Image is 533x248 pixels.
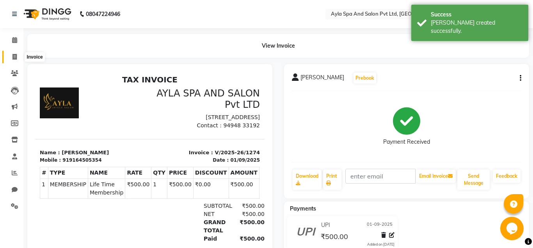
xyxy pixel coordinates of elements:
[90,107,116,127] td: ₹500.00
[5,3,225,12] h2: TAX INVOICE
[431,19,522,35] div: Bill created successfully.
[367,242,394,247] div: Added on [DATE]
[300,73,344,84] span: [PERSON_NAME]
[323,169,341,190] a: Print
[194,107,224,127] td: ₹500.00
[132,95,158,107] th: PRICE
[13,107,53,127] td: MEMBERSHIP
[224,107,243,127] td: ₹0.00
[197,138,229,146] div: ₹500.00
[13,95,53,107] th: TYPE
[5,85,26,92] div: Mobile :
[224,95,243,107] th: TAX
[321,232,348,243] span: ₹500.00
[164,130,197,138] div: SUBTOTAL
[321,221,330,229] span: UPI
[27,34,529,58] div: View Invoice
[383,138,430,146] div: Payment Received
[5,77,110,85] p: Name : [PERSON_NAME]
[53,95,90,107] th: NAME
[197,130,229,138] div: ₹500.00
[457,169,490,190] button: Send Message
[195,85,225,92] div: 01/09/2025
[158,107,194,127] td: ₹0.00
[354,73,376,84] button: Prebook
[20,3,73,25] img: logo
[194,95,224,107] th: AMOUNT
[164,163,197,171] div: Paid
[431,11,522,19] div: Success
[290,205,316,212] span: Payments
[5,191,225,198] div: Generated By : at [DATE]
[25,52,44,62] div: Invoice
[345,169,416,184] input: enter email
[132,107,158,127] td: ₹500.00
[500,217,525,240] iframe: chat widget
[119,50,225,58] p: Contact : 94948 33192
[86,3,120,25] b: 08047224946
[367,221,393,229] span: 01-09-2025
[116,95,132,107] th: QTY
[164,138,197,146] div: NET
[119,16,225,38] h3: AYLA SPA AND SALON Pvt LTD
[493,169,521,183] a: Feedback
[197,163,229,171] div: ₹500.00
[416,169,456,183] button: Email Invoice
[116,107,132,127] td: 1
[293,169,322,190] a: Download
[5,95,13,107] th: #
[5,107,13,127] td: 1
[5,180,225,187] p: Please visit again !
[113,191,130,197] span: Admin
[178,85,194,92] div: Date :
[197,146,229,163] div: ₹500.00
[164,146,197,163] div: GRAND TOTAL
[90,95,116,107] th: RATE
[158,95,194,107] th: DISCOUNT
[55,109,89,125] span: Life Time Membership
[119,41,225,50] p: [STREET_ADDRESS]
[119,77,225,85] p: Invoice : V/2025-26/1274
[27,85,66,92] div: 919164505354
